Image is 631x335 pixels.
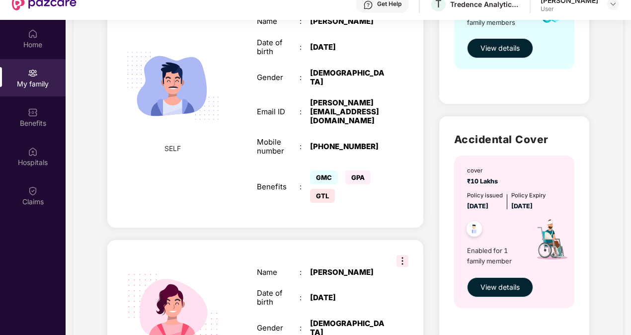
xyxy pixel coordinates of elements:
div: : [300,268,310,277]
span: View details [480,282,520,293]
span: View details [480,43,520,54]
div: [PERSON_NAME] [310,17,385,26]
img: icon [523,211,579,272]
span: GMC [310,170,338,184]
div: : [300,182,310,191]
div: [PERSON_NAME][EMAIL_ADDRESS][DOMAIN_NAME] [310,98,385,125]
img: svg+xml;base64,PHN2ZyBpZD0iSG9tZSIgeG1sbnM9Imh0dHA6Ly93d3cudzMub3JnLzIwMDAvc3ZnIiB3aWR0aD0iMjAiIG... [28,29,38,39]
div: Date of birth [257,38,300,56]
span: SELF [164,143,181,154]
div: [PHONE_NUMBER] [310,142,385,151]
div: Benefits [257,182,300,191]
div: : [300,293,310,302]
span: GTL [310,189,335,203]
div: : [300,107,310,116]
img: svg+xml;base64,PHN2ZyBpZD0iQmVuZWZpdHMiIHhtbG5zPSJodHRwOi8vd3d3LnczLm9yZy8yMDAwL3N2ZyIgd2lkdGg9Ij... [28,107,38,117]
h2: Accidental Cover [454,131,574,148]
button: View details [467,277,533,297]
div: : [300,73,310,82]
div: Name [257,268,300,277]
div: Gender [257,73,300,82]
div: Policy issued [467,191,503,200]
div: Name [257,17,300,26]
div: Email ID [257,107,300,116]
div: [PERSON_NAME] [310,268,385,277]
div: : [300,43,310,52]
div: : [300,17,310,26]
span: ₹10 Lakhs [467,177,501,185]
button: View details [467,38,533,58]
img: svg+xml;base64,PHN2ZyB4bWxucz0iaHR0cDovL3d3dy53My5vcmcvMjAwMC9zdmciIHdpZHRoPSI0OC45NDMiIGhlaWdodD... [462,218,486,243]
div: Date of birth [257,289,300,307]
div: Policy Expiry [511,191,546,200]
div: [DATE] [310,43,385,52]
span: GPA [345,170,371,184]
span: [DATE] [467,202,488,210]
img: svg+xml;base64,PHN2ZyBpZD0iQ2xhaW0iIHhtbG5zPSJodHRwOi8vd3d3LnczLm9yZy8yMDAwL3N2ZyIgd2lkdGg9IjIwIi... [28,186,38,196]
img: svg+xml;base64,PHN2ZyB3aWR0aD0iMjAiIGhlaWdodD0iMjAiIHZpZXdCb3g9IjAgMCAyMCAyMCIgZmlsbD0ibm9uZSIgeG... [28,68,38,78]
div: [DEMOGRAPHIC_DATA] [310,69,385,86]
img: svg+xml;base64,PHN2ZyB4bWxucz0iaHR0cDovL3d3dy53My5vcmcvMjAwMC9zdmciIHdpZHRoPSIyMjQiIGhlaWdodD0iMT... [116,28,231,143]
div: User [541,5,598,13]
div: : [300,142,310,151]
span: [DATE] [511,202,533,210]
div: Gender [257,324,300,333]
div: Mobile number [257,138,300,156]
span: Enabled for 1 family member [467,246,523,266]
img: svg+xml;base64,PHN2ZyB3aWR0aD0iMzIiIGhlaWdodD0iMzIiIHZpZXdCb3g9IjAgMCAzMiAzMiIgZmlsbD0ibm9uZSIgeG... [396,255,408,267]
div: cover [467,167,501,175]
div: : [300,324,310,333]
img: svg+xml;base64,PHN2ZyBpZD0iSG9zcGl0YWxzIiB4bWxucz0iaHR0cDovL3d3dy53My5vcmcvMjAwMC9zdmciIHdpZHRoPS... [28,147,38,157]
div: [DATE] [310,293,385,302]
